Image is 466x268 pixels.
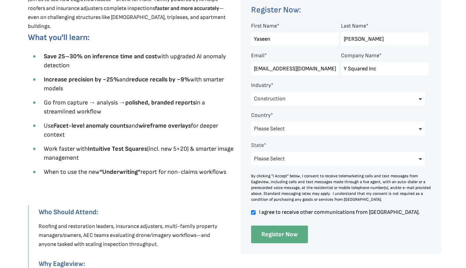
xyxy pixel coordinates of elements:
span: and with smarter models [44,76,224,92]
span: Go from capture → analysis → in a streamlined workflow [44,99,205,115]
span: Register Now: [251,5,301,15]
span: Use and for deeper context [44,122,218,138]
strong: reduce recalls by ~9% [129,76,190,83]
strong: faster and more accurately [155,5,219,12]
span: What you'll learn: [28,32,90,42]
span: Country [251,112,271,119]
span: Company Name [341,52,379,59]
input: I agree to receive other communications from [GEOGRAPHIC_DATA]. [251,209,256,216]
span: Work faster with (incl. new 5×20) & smarter image management [44,145,234,161]
strong: Facet-level anomaly counts [54,122,128,129]
strong: polished, branded reports [125,99,196,106]
span: Email [251,52,265,59]
input: Register Now [251,226,308,243]
span: Industry [251,82,271,89]
strong: “Underwriting” [100,168,141,176]
strong: Save 25–30% on inference time and cost [44,53,157,60]
strong: Intuitive Test Squares [88,145,147,152]
span: State [251,142,264,149]
strong: Who Should Attend: [39,208,98,216]
div: By clicking "I Accept" below, I consent to receive telemarketing calls and text messages from Eag... [251,173,432,202]
span: I agree to receive other communications from [GEOGRAPHIC_DATA]. [258,209,429,215]
span: Roofing and restoration leaders, insurance adjusters, multi-family property managers/owners, AEC ... [39,223,217,248]
strong: wireframe overlays [138,122,191,129]
strong: Why Eagleview: [39,260,85,268]
strong: Increase precision by ~25% [44,76,119,83]
span: with upgraded AI anomaly detection [44,53,226,69]
span: First Name [251,23,277,29]
span: When to use the new report for non-claims workflows [44,168,226,176]
span: Last Name [341,23,366,29]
